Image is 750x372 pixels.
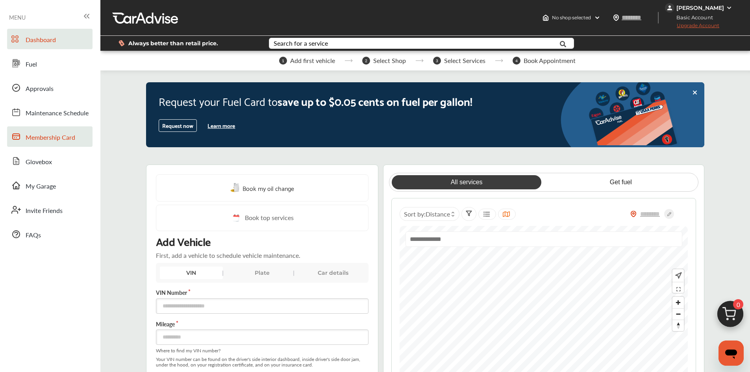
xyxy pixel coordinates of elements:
img: jVpblrzwTbfkPYzPPzSLxeg0AAAAASUVORK5CYII= [665,3,674,13]
span: Always better than retail price. [128,41,218,46]
span: Basic Account [666,13,719,22]
a: Maintenance Schedule [7,102,93,122]
span: 1 [279,57,287,65]
button: Zoom in [672,297,684,308]
a: Book top services [156,205,369,231]
div: Search for a service [274,40,328,46]
span: Select Shop [373,57,406,64]
span: 0 [733,299,743,309]
a: My Garage [7,175,93,196]
button: Reset bearing to north [672,320,684,331]
span: Add first vehicle [290,57,335,64]
span: My Garage [26,181,56,192]
img: dollor_label_vector.a70140d1.svg [119,40,124,46]
p: Add Vehicle [156,234,211,248]
span: Select Services [444,57,485,64]
span: Dashboard [26,35,56,45]
span: Invite Friends [26,206,63,216]
span: FAQs [26,230,41,241]
a: All services [392,175,541,189]
span: Fuel [26,59,37,70]
a: Fuel [7,53,93,74]
img: header-divider.bc55588e.svg [658,12,659,24]
span: Glovebox [26,157,52,167]
span: Distance [426,209,450,218]
a: Book my oil change [230,183,294,193]
img: header-home-logo.8d720a4f.svg [543,15,549,21]
img: location_vector_orange.38f05af8.svg [630,211,637,217]
label: VIN Number [156,289,369,296]
span: Where to find my VIN number? [156,348,369,353]
span: Zoom out [672,309,684,320]
img: stepper-arrow.e24c07c6.svg [344,59,353,62]
span: save up to $0.05 cents on fuel per gallon! [278,91,472,110]
img: stepper-arrow.e24c07c6.svg [415,59,424,62]
div: VIN [160,267,223,279]
img: cal_icon.0803b883.svg [231,213,241,223]
div: Plate [231,267,294,279]
span: 2 [362,57,370,65]
img: WGsFRI8htEPBVLJbROoPRyZpYNWhNONpIPPETTm6eUC0GeLEiAAAAAElFTkSuQmCC [726,5,732,11]
a: Get fuel [546,175,696,189]
span: Membership Card [26,133,75,143]
a: Membership Card [7,126,93,147]
button: Learn more [204,120,238,131]
a: FAQs [7,224,93,244]
span: 4 [513,57,520,65]
span: Your VIN number can be found on the driver's side interior dashboard, inside driver's side door j... [156,357,369,368]
span: Book top services [245,213,294,223]
img: recenter.ce011a49.svg [674,271,682,280]
span: Maintenance Schedule [26,108,89,118]
p: First, add a vehicle to schedule vehicle maintenance. [156,251,300,260]
img: cart_icon.3d0951e8.svg [711,297,749,335]
span: No shop selected [552,15,591,21]
div: Car details [302,267,365,279]
a: Glovebox [7,151,93,171]
label: Mileage [156,320,369,328]
img: oil-change.e5047c97.svg [230,183,241,193]
a: Approvals [7,78,93,98]
img: header-down-arrow.9dd2ce7d.svg [594,15,600,21]
span: 3 [433,57,441,65]
button: Zoom out [672,308,684,320]
a: Invite Friends [7,200,93,220]
div: [PERSON_NAME] [676,4,724,11]
span: Request your Fuel Card to [159,91,278,110]
a: Dashboard [7,29,93,49]
span: Book my oil change [243,183,294,193]
span: Sort by : [404,209,450,218]
button: Request now [159,119,197,132]
iframe: Button to launch messaging window [719,341,744,366]
img: location_vector.a44bc228.svg [613,15,619,21]
span: Book Appointment [524,57,576,64]
span: MENU [9,14,26,20]
img: stepper-arrow.e24c07c6.svg [495,59,503,62]
span: Upgrade Account [665,22,719,32]
span: Approvals [26,84,54,94]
